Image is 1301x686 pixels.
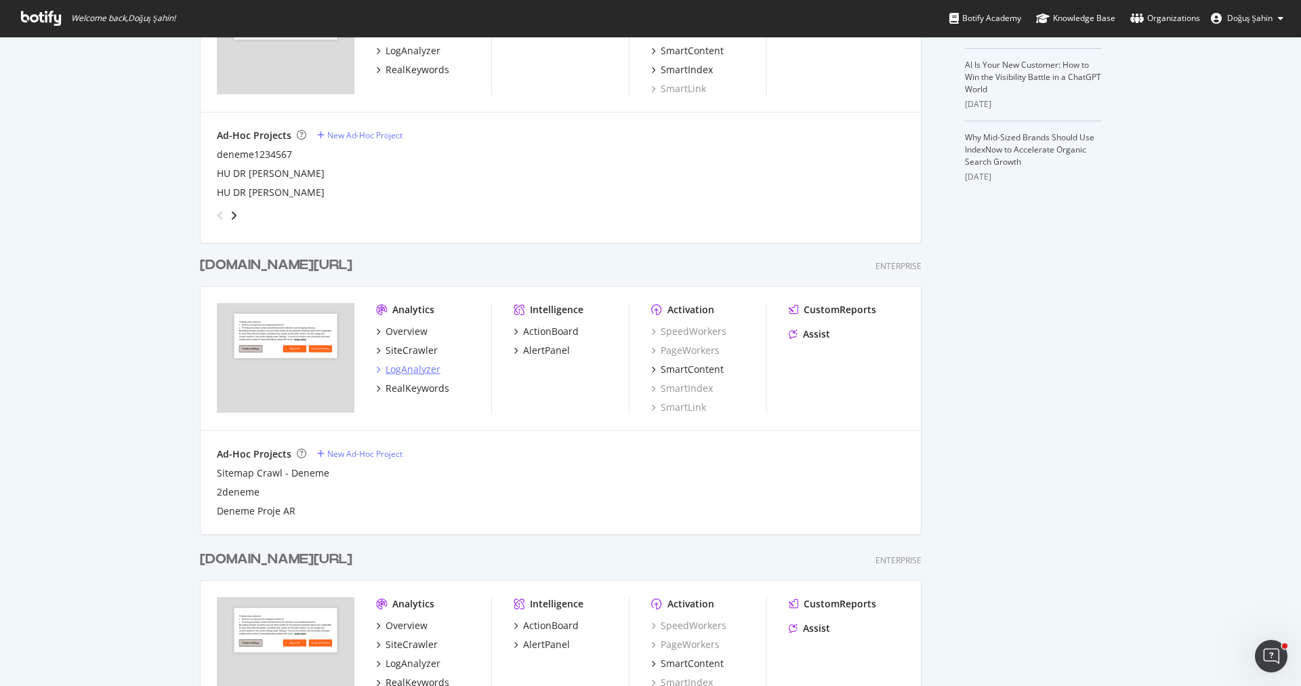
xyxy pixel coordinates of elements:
[327,448,402,460] div: New Ad-Hoc Project
[965,132,1094,167] a: Why Mid-Sized Brands Should Use IndexNow to Accelerate Organic Search Growth
[661,363,724,376] div: SmartContent
[651,657,724,670] a: SmartContent
[667,303,714,317] div: Activation
[949,12,1021,25] div: Botify Academy
[376,657,440,670] a: LogAnalyzer
[530,303,583,317] div: Intelligence
[651,344,720,357] a: PageWorkers
[376,638,438,651] a: SiteCrawler
[514,325,579,338] a: ActionBoard
[1036,12,1115,25] div: Knowledge Base
[392,303,434,317] div: Analytics
[376,44,440,58] a: LogAnalyzer
[651,638,720,651] a: PageWorkers
[71,13,175,24] span: Welcome back, Doğuş Şahin !
[1200,7,1294,29] button: Doğuş Şahin
[386,325,428,338] div: Overview
[386,344,438,357] div: SiteCrawler
[386,63,449,77] div: RealKeywords
[651,401,706,414] a: SmartLink
[651,363,724,376] a: SmartContent
[523,638,570,651] div: AlertPanel
[376,63,449,77] a: RealKeywords
[789,622,830,635] a: Assist
[317,129,402,141] a: New Ad-Hoc Project
[523,619,579,632] div: ActionBoard
[875,554,922,566] div: Enterprise
[217,303,354,413] img: trendyol.com/ar
[1255,640,1287,672] iframe: Intercom live chat
[965,171,1101,183] div: [DATE]
[789,327,830,341] a: Assist
[661,44,724,58] div: SmartContent
[875,260,922,272] div: Enterprise
[803,622,830,635] div: Assist
[651,619,726,632] a: SpeedWorkers
[1227,12,1273,24] span: Doğuş Şahin
[327,129,402,141] div: New Ad-Hoc Project
[229,209,239,222] div: angle-right
[661,657,724,670] div: SmartContent
[1130,12,1200,25] div: Organizations
[392,597,434,611] div: Analytics
[376,344,438,357] a: SiteCrawler
[217,485,260,499] a: 2deneme
[789,303,876,317] a: CustomReports
[651,325,726,338] a: SpeedWorkers
[651,63,713,77] a: SmartIndex
[376,382,449,395] a: RealKeywords
[804,303,876,317] div: CustomReports
[200,550,358,569] a: [DOMAIN_NAME][URL]
[200,256,352,275] div: [DOMAIN_NAME][URL]
[789,597,876,611] a: CustomReports
[965,98,1101,110] div: [DATE]
[376,325,428,338] a: Overview
[211,205,229,226] div: angle-left
[217,447,291,461] div: Ad-Hoc Projects
[651,82,706,96] a: SmartLink
[217,186,325,199] a: HU DR [PERSON_NAME]
[217,504,295,518] a: Deneme Proje AR
[200,256,358,275] a: [DOMAIN_NAME][URL]
[217,129,291,142] div: Ad-Hoc Projects
[523,325,579,338] div: ActionBoard
[661,63,713,77] div: SmartIndex
[217,167,325,180] a: HU DR [PERSON_NAME]
[386,363,440,376] div: LogAnalyzer
[386,657,440,670] div: LogAnalyzer
[376,363,440,376] a: LogAnalyzer
[651,44,724,58] a: SmartContent
[200,550,352,569] div: [DOMAIN_NAME][URL]
[514,619,579,632] a: ActionBoard
[217,466,329,480] a: Sitemap Crawl - Deneme
[523,344,570,357] div: AlertPanel
[514,638,570,651] a: AlertPanel
[217,148,292,161] a: deneme1234567
[804,597,876,611] div: CustomReports
[386,638,438,651] div: SiteCrawler
[965,59,1101,95] a: AI Is Your New Customer: How to Win the Visibility Battle in a ChatGPT World
[317,448,402,460] a: New Ad-Hoc Project
[514,344,570,357] a: AlertPanel
[386,382,449,395] div: RealKeywords
[386,619,428,632] div: Overview
[651,382,713,395] a: SmartIndex
[803,327,830,341] div: Assist
[667,597,714,611] div: Activation
[376,619,428,632] a: Overview
[530,597,583,611] div: Intelligence
[386,44,440,58] div: LogAnalyzer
